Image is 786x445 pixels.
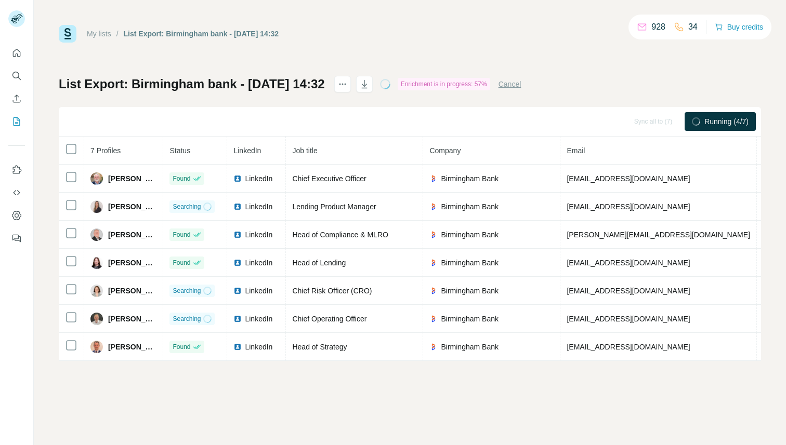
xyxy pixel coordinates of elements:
[567,146,585,155] span: Email
[124,29,279,39] div: List Export: Birmingham bank - [DATE] 14:32
[715,20,763,34] button: Buy credits
[292,259,346,267] span: Head of Lending
[499,79,521,89] button: Cancel
[704,116,749,127] span: Running (4/7)
[90,341,103,353] img: Avatar
[429,174,438,183] img: company-logo
[8,66,25,85] button: Search
[429,343,438,351] img: company-logo
[233,343,242,351] img: LinkedIn logo
[8,160,25,179] button: Use Surfe on LinkedIn
[292,287,372,295] span: Chief Risk Officer (CRO)
[90,146,121,155] span: 7 Profiles
[90,200,103,213] img: Avatar
[233,146,261,155] span: LinkedIn
[8,183,25,202] button: Use Surfe API
[108,201,156,212] span: [PERSON_NAME]
[173,202,201,211] span: Searching
[398,78,490,90] div: Enrichment is in progress: 57%
[245,314,272,324] span: LinkedIn
[233,259,242,267] img: LinkedIn logo
[108,286,156,296] span: [PERSON_NAME]
[108,230,156,240] span: [PERSON_NAME]
[233,203,242,211] img: LinkedIn logo
[292,231,388,239] span: Head of Compliance & MLRO
[90,228,103,241] img: Avatar
[651,21,665,33] p: 928
[441,314,499,324] span: Birmingham Bank
[87,30,111,38] a: My lists
[233,174,242,183] img: LinkedIn logo
[567,203,690,211] span: [EMAIL_ADDRESS][DOMAIN_NAME]
[292,203,376,211] span: Lending Product Manager
[441,173,499,184] span: Birmingham Bank
[245,258,272,268] span: LinkedIn
[173,342,190,352] span: Found
[90,285,103,297] img: Avatar
[567,259,690,267] span: [EMAIL_ADDRESS][DOMAIN_NAME]
[688,21,698,33] p: 34
[59,25,76,43] img: Surfe Logo
[108,342,156,352] span: [PERSON_NAME]
[567,231,750,239] span: [PERSON_NAME][EMAIL_ADDRESS][DOMAIN_NAME]
[292,146,317,155] span: Job title
[429,315,438,323] img: company-logo
[245,342,272,352] span: LinkedIn
[173,230,190,239] span: Found
[245,286,272,296] span: LinkedIn
[441,230,499,240] span: Birmingham Bank
[441,286,499,296] span: Birmingham Bank
[441,258,499,268] span: Birmingham Bank
[108,314,156,324] span: [PERSON_NAME]
[245,201,272,212] span: LinkedIn
[429,146,461,155] span: Company
[233,287,242,295] img: LinkedIn logo
[233,315,242,323] img: LinkedIn logo
[429,231,438,239] img: company-logo
[173,258,190,267] span: Found
[429,203,438,211] img: company-logo
[90,257,103,269] img: Avatar
[173,174,190,183] span: Found
[59,76,325,92] h1: List Export: Birmingham bank - [DATE] 14:32
[429,287,438,295] img: company-logo
[441,201,499,212] span: Birmingham Bank
[233,231,242,239] img: LinkedIn logo
[8,89,25,108] button: Enrich CSV
[567,315,690,323] span: [EMAIL_ADDRESS][DOMAIN_NAME]
[8,44,25,62] button: Quick start
[292,174,366,183] span: Chief Executive Officer
[169,146,190,155] span: Status
[8,112,25,131] button: My lists
[116,29,119,39] li: /
[90,172,103,185] img: Avatar
[441,342,499,352] span: Birmingham Bank
[8,229,25,248] button: Feedback
[8,206,25,225] button: Dashboard
[108,173,156,184] span: [PERSON_NAME]
[567,343,690,351] span: [EMAIL_ADDRESS][DOMAIN_NAME]
[90,313,103,325] img: Avatar
[245,173,272,184] span: LinkedIn
[292,343,347,351] span: Head of Strategy
[567,174,690,183] span: [EMAIL_ADDRESS][DOMAIN_NAME]
[173,286,201,295] span: Searching
[108,258,156,268] span: [PERSON_NAME]
[567,287,690,295] span: [EMAIL_ADDRESS][DOMAIN_NAME]
[334,76,351,92] button: actions
[245,230,272,240] span: LinkedIn
[173,314,201,323] span: Searching
[292,315,366,323] span: Chief Operating Officer
[429,259,438,267] img: company-logo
